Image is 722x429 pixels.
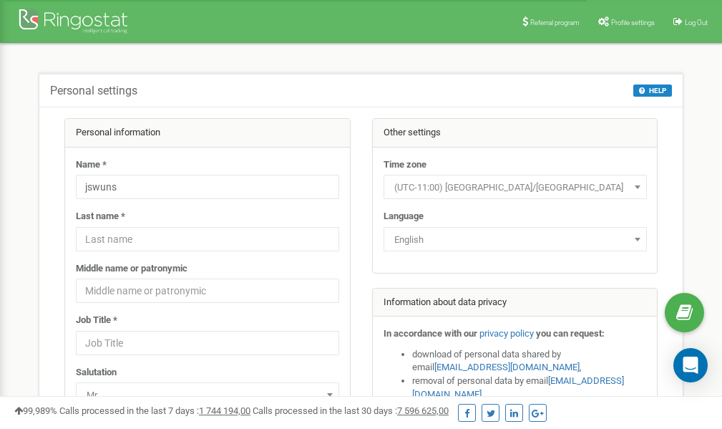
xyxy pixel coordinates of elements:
strong: In accordance with our [384,328,477,339]
div: Information about data privacy [373,289,658,317]
label: Salutation [76,366,117,380]
div: Personal information [65,119,350,148]
span: English [389,230,642,250]
span: English [384,227,647,251]
span: (UTC-11:00) Pacific/Midway [384,175,647,199]
button: HELP [633,85,672,97]
li: download of personal data shared by email , [412,348,647,375]
li: removal of personal data by email , [412,375,647,401]
span: (UTC-11:00) Pacific/Midway [389,178,642,198]
div: Other settings [373,119,658,148]
strong: you can request: [536,328,605,339]
label: Language [384,210,424,223]
input: Last name [76,227,339,251]
h5: Personal settings [50,85,137,97]
u: 1 744 194,00 [199,405,250,416]
div: Open Intercom Messenger [673,348,708,382]
input: Middle name or patronymic [76,279,339,303]
span: 99,989% [14,405,57,416]
span: Referral program [530,19,580,26]
u: 7 596 625,00 [397,405,449,416]
label: Middle name or patronymic [76,262,187,276]
a: privacy policy [479,328,534,339]
label: Time zone [384,158,426,172]
span: Calls processed in the last 30 days : [253,405,449,416]
label: Name * [76,158,107,172]
label: Job Title * [76,314,117,327]
label: Last name * [76,210,125,223]
input: Name [76,175,339,199]
span: Mr. [81,385,334,405]
span: Log Out [685,19,708,26]
a: [EMAIL_ADDRESS][DOMAIN_NAME] [434,362,580,372]
input: Job Title [76,331,339,355]
span: Calls processed in the last 7 days : [59,405,250,416]
span: Profile settings [611,19,655,26]
span: Mr. [76,382,339,407]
